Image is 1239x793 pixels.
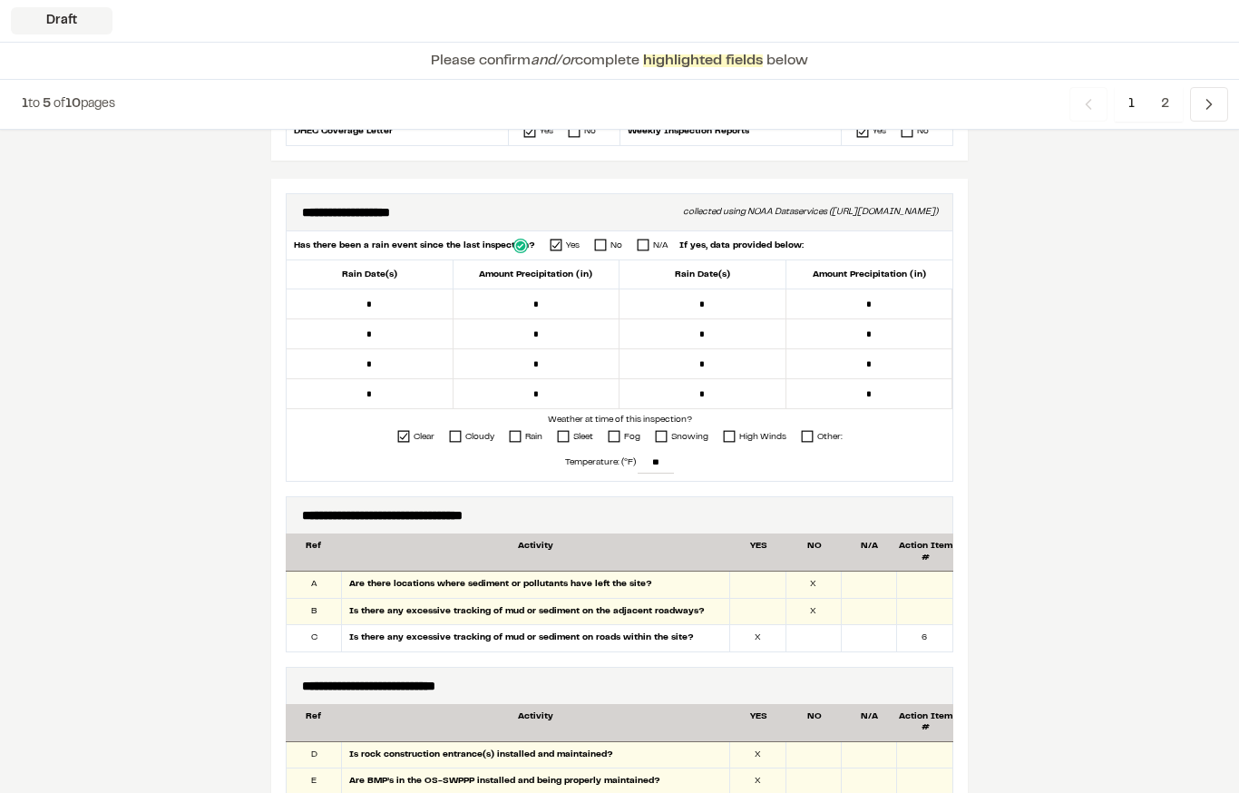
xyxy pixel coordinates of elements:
div: Draft [11,7,112,34]
div: X [730,742,785,769]
div: Snowing [671,430,708,444]
span: 2 [1147,87,1183,122]
div: N/A [842,711,897,734]
div: NO [786,711,842,734]
div: Clear [414,430,434,444]
div: Action Item # [898,711,953,734]
div: Yes [540,124,553,138]
div: Rain Date(s) [619,260,786,289]
div: Rain Date(s) [287,260,454,289]
div: Are there locations where sediment or pollutants have left the site? [342,572,730,598]
span: 5 [43,99,51,110]
div: Is there any excessive tracking of mud or sediment on roads within the site? [342,625,730,651]
div: X [786,572,842,598]
div: X [730,625,785,651]
span: highlighted fields [643,54,763,67]
div: NO [786,541,842,563]
div: If yes, data provided below: [668,239,804,252]
div: Action Item # [898,541,953,563]
div: Other: [817,430,843,444]
div: Yes [873,124,886,138]
div: X [786,599,842,625]
div: Cloudy [465,430,494,444]
span: 10 [65,99,81,110]
span: and/or [531,54,575,67]
div: C [287,625,342,651]
span: 1 [22,99,28,110]
div: No [610,239,622,252]
div: Weekly Inspection Reports [619,117,842,145]
div: Yes [566,239,580,252]
span: 1 [1115,87,1148,122]
div: D [287,742,342,769]
div: B [287,599,342,625]
div: No [584,124,596,138]
div: 6 [897,625,952,651]
div: Amount Precipitation (in) [454,260,620,289]
nav: Navigation [1069,87,1228,122]
div: Ref [286,541,341,563]
div: YES [731,541,786,563]
div: Fog [624,430,640,444]
div: Temperature: (°F) [287,447,952,477]
div: Amount Precipitation (in) [786,260,953,289]
div: A [287,572,342,598]
div: Sleet [573,430,593,444]
div: Activity [341,541,730,563]
div: Has there been a rain event since the last inspection? [294,239,535,252]
div: YES [731,711,786,734]
div: High Winds [739,430,786,444]
div: collected using NOAA Dataservices ([URL][DOMAIN_NAME]) [683,205,938,220]
div: Weather at time of this inspection? [287,413,952,426]
div: Ref [286,711,341,734]
div: DHEC Coverage Letter [287,117,509,145]
p: to of pages [22,94,115,114]
div: Activity [341,711,730,734]
div: Is there any excessive tracking of mud or sediment on the adjacent roadways? [342,599,730,625]
p: Please confirm complete below [431,50,808,72]
div: N/A [842,541,897,563]
div: No [917,124,929,138]
div: Rain [525,430,542,444]
div: Is rock construction entrance(s) installed and maintained? [342,742,730,769]
div: N/A [653,239,668,252]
